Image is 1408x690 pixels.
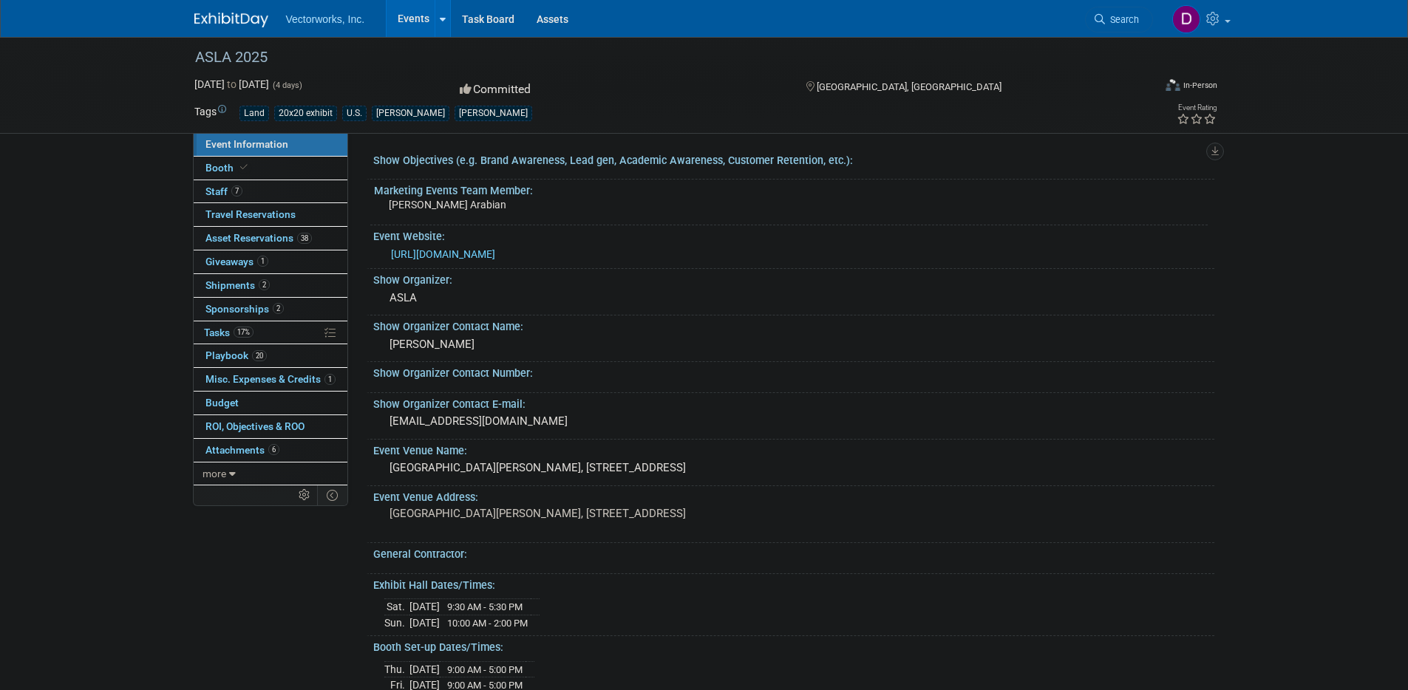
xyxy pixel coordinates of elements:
[205,444,279,456] span: Attachments
[194,274,347,297] a: Shipments2
[205,349,267,361] span: Playbook
[205,279,270,291] span: Shipments
[373,486,1214,505] div: Event Venue Address:
[205,373,336,385] span: Misc. Expenses & Credits
[231,185,242,197] span: 7
[205,303,284,315] span: Sponsorships
[455,106,532,121] div: [PERSON_NAME]
[409,599,440,615] td: [DATE]
[194,415,347,438] a: ROI, Objectives & ROO
[190,44,1131,71] div: ASLA 2025
[194,78,269,90] span: [DATE] [DATE]
[384,599,409,615] td: Sat.
[373,225,1214,244] div: Event Website:
[194,203,347,226] a: Travel Reservations
[194,368,347,391] a: Misc. Expenses & Credits1
[268,444,279,455] span: 6
[373,149,1214,168] div: Show Objectives (e.g. Brand Awareness, Lead gen, Academic Awareness, Customer Retention, etc.):
[447,601,523,612] span: 9:30 AM - 5:30 PM
[194,227,347,250] a: Asset Reservations38
[372,106,449,121] div: [PERSON_NAME]
[817,81,1001,92] span: [GEOGRAPHIC_DATA], [GEOGRAPHIC_DATA]
[194,392,347,414] a: Budget
[259,279,270,290] span: 2
[317,485,347,505] td: Toggle Event Tabs
[194,13,268,27] img: ExhibitDay
[390,507,707,520] pre: [GEOGRAPHIC_DATA][PERSON_NAME], [STREET_ADDRESS]
[447,664,523,675] span: 9:00 AM - 5:00 PM
[205,420,305,432] span: ROI, Objectives & ROO
[292,485,318,505] td: Personalize Event Tab Strip
[389,199,506,211] span: [PERSON_NAME] Arabian
[342,106,367,121] div: U.S.
[409,661,440,677] td: [DATE]
[194,462,347,485] a: more
[374,180,1208,198] div: Marketing Events Team Member:
[239,106,269,121] div: Land
[205,162,251,174] span: Booth
[373,393,1214,411] div: Show Organizer Contact E-mail:
[205,232,312,244] span: Asset Reservations
[194,180,347,203] a: Staff7
[384,661,409,677] td: Thu.
[384,615,409,630] td: Sun.
[252,350,267,361] span: 20
[205,185,242,197] span: Staff
[1085,7,1153,33] a: Search
[1166,79,1180,91] img: Format-Inperson.png
[384,457,1203,479] div: [GEOGRAPHIC_DATA][PERSON_NAME], [STREET_ADDRESS]
[373,440,1214,458] div: Event Venue Name:
[257,256,268,267] span: 1
[225,78,239,90] span: to
[1105,14,1139,25] span: Search
[373,315,1214,334] div: Show Organizer Contact Name:
[240,163,248,171] i: Booth reservation complete
[1177,104,1217,112] div: Event Rating
[205,138,288,150] span: Event Information
[274,106,337,121] div: 20x20 exhibit
[391,248,495,260] a: [URL][DOMAIN_NAME]
[373,543,1214,561] div: General Contractor:
[373,269,1214,287] div: Show Organizer:
[194,250,347,273] a: Giveaways1
[373,362,1214,380] div: Show Organizer Contact Number:
[194,298,347,321] a: Sponsorships2
[373,574,1214,592] div: Exhibit Hall Dates/Times:
[384,287,1203,310] div: ASLA
[273,303,284,314] span: 2
[203,468,226,479] span: more
[455,77,782,103] div: Committed
[324,374,336,385] span: 1
[194,133,347,156] a: Event Information
[384,410,1203,433] div: [EMAIL_ADDRESS][DOMAIN_NAME]
[1183,80,1217,91] div: In-Person
[271,81,302,90] span: (4 days)
[297,233,312,244] span: 38
[1066,77,1218,99] div: Event Format
[205,208,296,220] span: Travel Reservations
[447,618,528,629] span: 10:00 AM - 2:00 PM
[1172,5,1200,33] img: Donna Gail Spencer
[194,439,347,462] a: Attachments6
[409,615,440,630] td: [DATE]
[194,321,347,344] a: Tasks17%
[204,327,254,338] span: Tasks
[286,13,365,25] span: Vectorworks, Inc.
[205,397,239,409] span: Budget
[234,327,254,338] span: 17%
[194,157,347,180] a: Booth
[384,333,1203,356] div: [PERSON_NAME]
[194,344,347,367] a: Playbook20
[194,104,226,121] td: Tags
[205,256,268,267] span: Giveaways
[373,636,1214,655] div: Booth Set-up Dates/Times:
